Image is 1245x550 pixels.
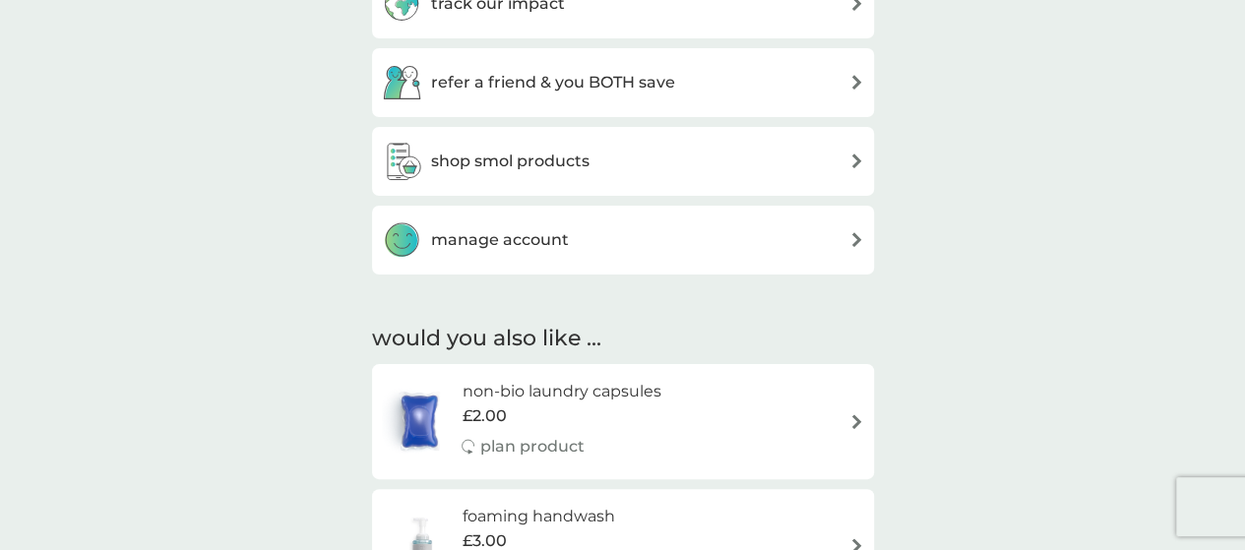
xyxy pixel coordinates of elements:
h3: refer a friend & you BOTH save [431,70,675,95]
img: arrow right [849,153,864,168]
h6: foaming handwash [463,504,615,529]
img: arrow right [849,232,864,247]
p: plan product [479,434,584,459]
h3: manage account [431,227,569,253]
span: £2.00 [462,403,506,429]
h2: would you also like ... [372,324,874,354]
img: non-bio laundry capsules [382,387,457,456]
h6: non-bio laundry capsules [462,379,660,404]
img: arrow right [849,414,864,429]
h3: shop smol products [431,149,590,174]
img: arrow right [849,75,864,90]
